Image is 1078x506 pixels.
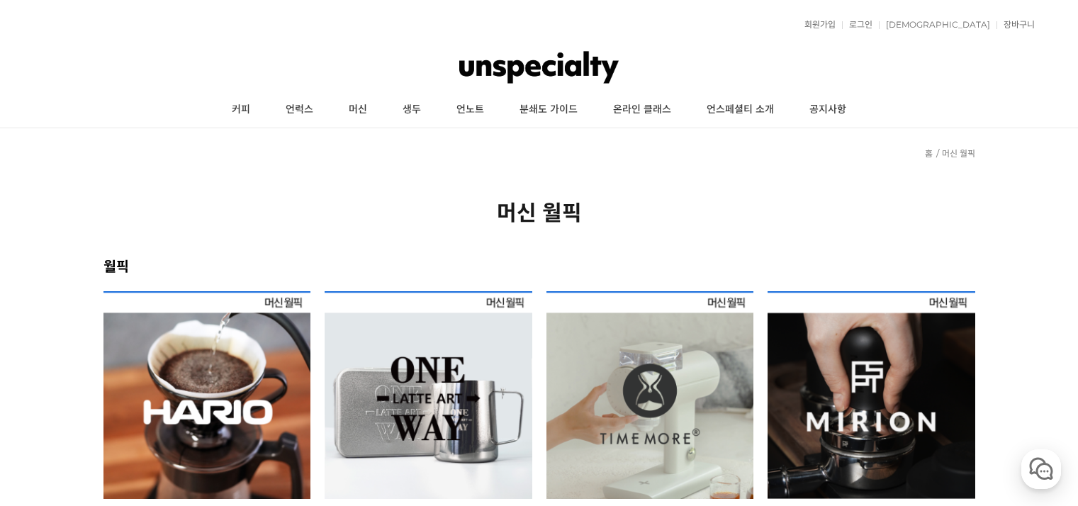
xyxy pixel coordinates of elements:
[268,92,331,128] a: 언럭스
[595,92,689,128] a: 온라인 클래스
[331,92,385,128] a: 머신
[797,21,836,29] a: 회원가입
[689,92,792,128] a: 언스페셜티 소개
[925,148,933,159] a: 홈
[385,92,439,128] a: 생두
[879,21,990,29] a: [DEMOGRAPHIC_DATA]
[996,21,1035,29] a: 장바구니
[842,21,872,29] a: 로그인
[502,92,595,128] a: 분쇄도 가이드
[103,196,975,227] h2: 머신 월픽
[792,92,864,128] a: 공지사항
[439,92,502,128] a: 언노트
[942,148,975,159] a: 머신 월픽
[103,291,311,499] img: 9월 머신 월픽 하리오 V60 드립세트 미니
[325,291,532,499] img: 9월 머신 월픽 원웨이 스팀피쳐
[214,92,268,128] a: 커피
[546,291,754,499] img: 9월 머신 월픽 타임모어 스컬프터
[768,291,975,499] img: 9월 머신 월픽 미리온
[459,46,619,89] img: 언스페셜티 몰
[103,255,975,276] h2: 월픽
